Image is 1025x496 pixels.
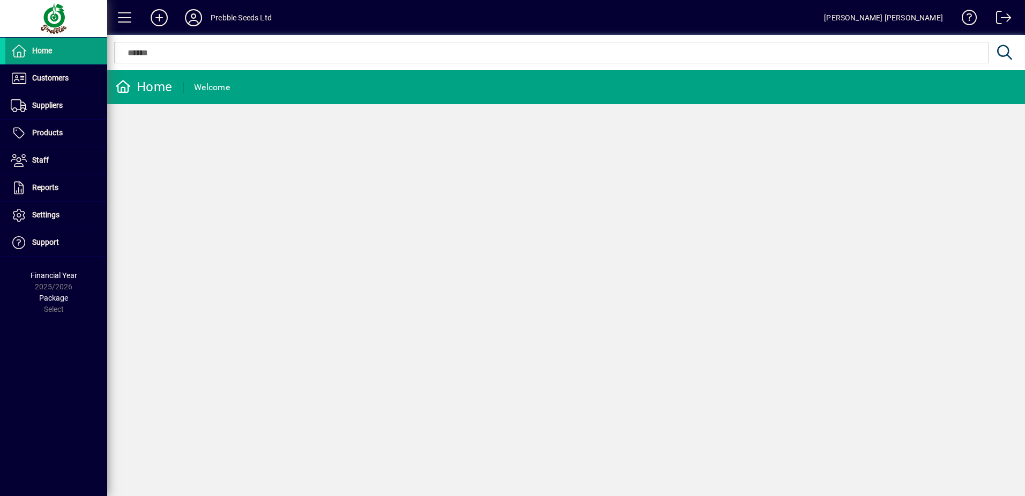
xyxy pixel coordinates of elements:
div: Welcome [194,79,230,96]
span: Package [39,294,68,302]
a: Suppliers [5,92,107,119]
a: Customers [5,65,107,92]
span: Support [32,238,59,246]
a: Logout [988,2,1012,37]
a: Knowledge Base [954,2,977,37]
span: Financial Year [31,271,77,280]
span: Reports [32,183,58,192]
div: Home [115,78,172,96]
span: Products [32,128,63,137]
span: Suppliers [32,101,63,110]
a: Support [5,229,107,256]
a: Products [5,120,107,147]
span: Staff [32,156,49,164]
a: Staff [5,147,107,174]
button: Profile [176,8,211,27]
span: Settings [32,210,60,219]
span: Home [32,46,52,55]
div: [PERSON_NAME] [PERSON_NAME] [824,9,943,26]
a: Reports [5,174,107,201]
span: Customers [32,74,69,82]
button: Add [142,8,176,27]
div: Prebble Seeds Ltd [211,9,272,26]
a: Settings [5,202,107,229]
